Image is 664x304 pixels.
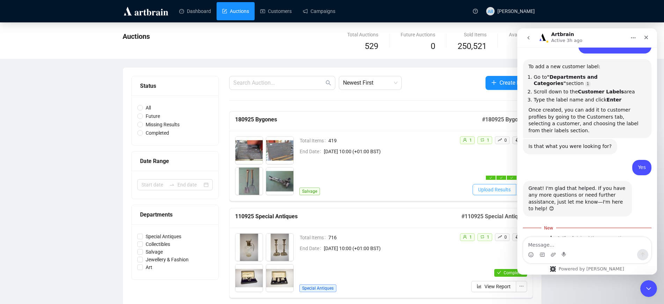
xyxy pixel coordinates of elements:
[487,7,493,15] span: AB
[469,235,472,240] span: 1
[143,263,155,271] span: Art
[461,212,527,221] h5: # 110925 Special Antiques
[504,138,507,143] span: 0
[431,41,435,51] span: 0
[326,80,331,86] span: search
[458,31,487,38] div: Sold Items
[222,2,249,20] a: Auctions
[235,137,263,164] img: 9001_1.jpg
[515,235,519,239] span: rocket
[515,138,519,142] span: rocket
[233,79,324,87] input: Search Auction...
[328,234,454,241] span: 716
[260,2,292,20] a: Customers
[491,80,497,85] span: plus
[300,234,328,241] span: Total Items
[300,245,324,252] span: End Date
[486,76,533,90] button: Create New
[229,208,533,298] a: 110925 Special Antiques#110925 Special AntiquesTotal Items716End Date[DATE] 10:00 (+01:00 BST)Spe...
[324,148,454,155] span: [DATE] 10:00 (+01:00 BST)
[487,138,489,143] span: 1
[299,188,320,195] span: Salvage
[509,31,542,38] div: Available Items
[143,112,163,120] span: Future
[497,270,501,275] span: check
[473,184,516,195] button: Upload Results
[401,31,435,38] div: Future Auctions
[266,234,293,261] img: 8002_1.jpg
[266,264,293,292] img: 8004_1.jpg
[169,182,175,188] span: swap-right
[169,182,175,188] span: to
[489,176,492,179] span: check
[143,248,166,256] span: Salvage
[266,137,293,164] img: 9002_1.jpg
[463,235,467,239] span: user
[143,104,154,112] span: All
[504,270,524,275] span: Completed
[143,129,172,137] span: Completed
[469,138,472,143] span: 1
[140,157,210,165] div: Date Range
[500,176,503,179] span: check
[235,234,263,261] img: 8001_1.jpg
[482,115,527,124] h5: # 180925 Bygones
[471,281,516,292] button: View Report
[480,138,484,142] span: retweet
[473,9,478,14] span: question-circle
[143,233,184,240] span: Special Antiques
[484,283,511,290] span: View Report
[266,168,293,195] img: 9004_1.jpg
[140,82,210,90] div: Status
[299,284,336,292] span: Special Antiques
[143,240,173,248] span: Collectibles
[478,186,511,193] span: Upload Results
[480,235,484,239] span: retweet
[497,8,535,14] span: [PERSON_NAME]
[300,137,328,144] span: Total Items
[499,78,527,87] span: Create New
[328,137,454,144] span: 419
[235,264,263,292] img: 8003_1.jpg
[123,6,169,17] img: logo
[143,121,182,128] span: Missing Results
[179,2,211,20] a: Dashboard
[510,176,513,179] span: check
[477,284,482,289] span: bar-chart
[458,40,487,53] span: 250,521
[519,284,524,289] span: ellipsis
[177,181,202,189] input: End date
[487,235,489,240] span: 1
[640,280,657,297] iframe: Intercom live chat
[229,111,533,201] a: 180925 Bygones#180925 BygonesTotal Items419End Date[DATE] 10:00 (+01:00 BST)Salvageuser1retweet1r...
